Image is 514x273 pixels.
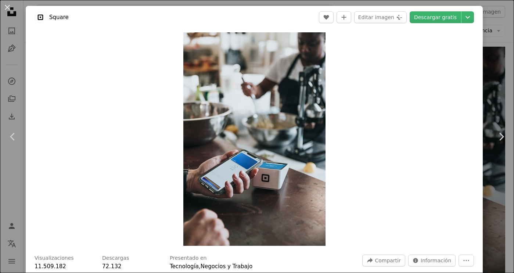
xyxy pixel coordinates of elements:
span: 72.132 [102,263,122,270]
button: Más acciones [459,255,474,266]
button: Elegir el tamaño de descarga [461,11,474,23]
button: Estadísticas sobre esta imagen [408,255,456,266]
button: Ampliar en esta imagen [183,32,326,246]
img: Ve al perfil de Square [35,11,46,23]
button: Editar imagen [354,11,407,23]
a: Negocios y Trabajo [201,263,252,270]
a: Siguiente [488,101,514,172]
span: Compartir [375,255,400,266]
h3: Descargas [102,255,129,262]
a: Tecnología [170,263,199,270]
button: Me gusta [319,11,334,23]
a: Square [49,14,69,21]
span: Información [421,255,451,266]
span: , [199,263,201,270]
img: teléfono inteligente Android negro [183,32,326,246]
button: Compartir esta imagen [362,255,405,266]
button: Añade a la colección [337,11,351,23]
a: Descargar gratis [410,11,461,23]
h3: Visualizaciones [35,255,74,262]
h3: Presentado en [170,255,207,262]
span: 11.509.182 [35,263,66,270]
